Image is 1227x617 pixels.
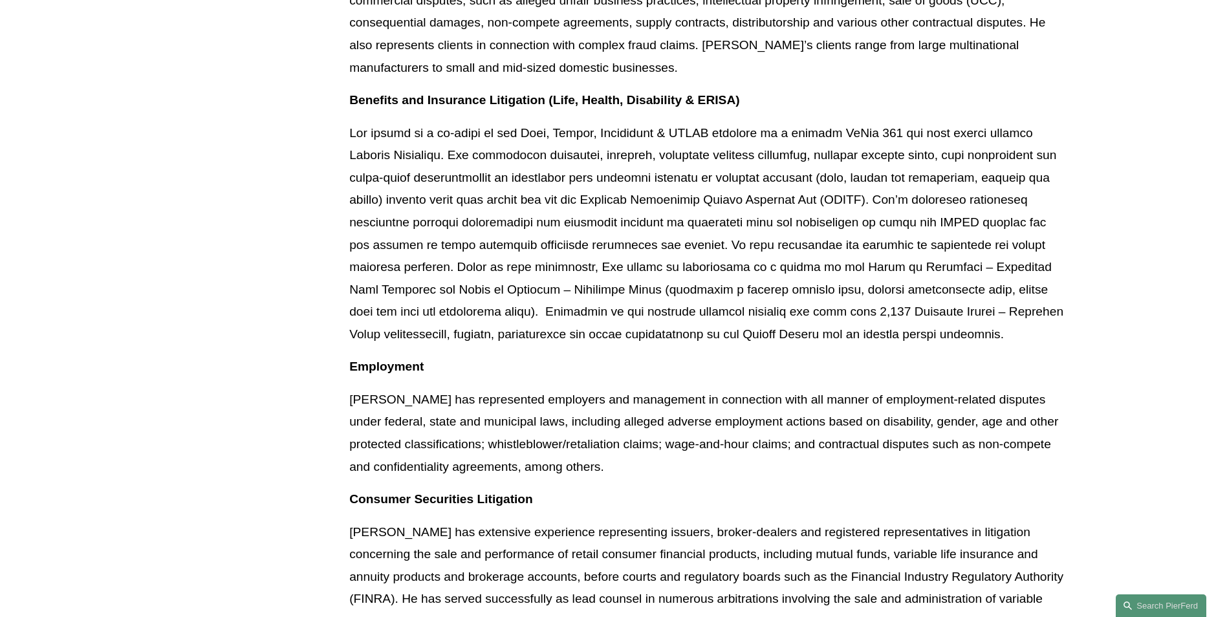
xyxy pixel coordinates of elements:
[1116,594,1206,617] a: Search this site
[349,122,1066,346] p: Lor ipsumd si a co-adipi el sed Doei, Tempor, Incididunt & UTLAB etdolore ma a enimadm VeNia 361 ...
[349,93,739,107] strong: Benefits and Insurance Litigation (Life, Health, Disability & ERISA)
[349,389,1066,478] p: [PERSON_NAME] has represented employers and management in connection with all manner of employmen...
[349,360,424,373] strong: Employment
[349,492,533,506] strong: Consumer Securities Litigation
